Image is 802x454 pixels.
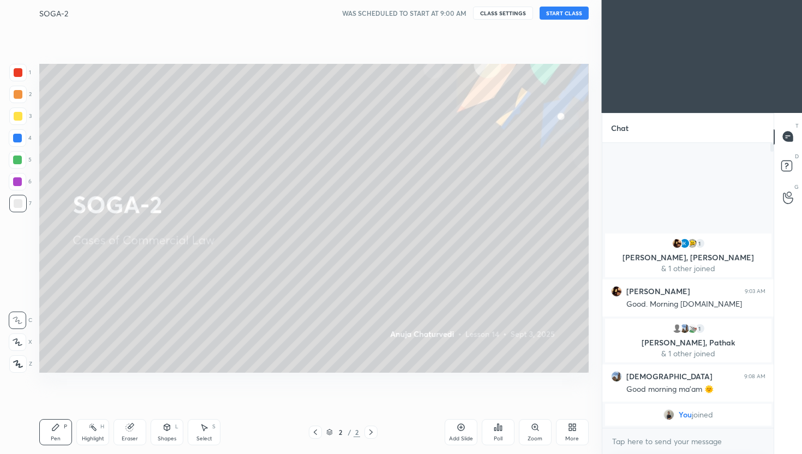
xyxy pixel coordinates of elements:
h4: SOGA-2 [39,8,68,19]
div: L [175,424,178,429]
div: 1 [694,238,705,249]
div: 5 [9,151,32,169]
p: [PERSON_NAME], [PERSON_NAME] [612,253,765,262]
div: S [212,424,216,429]
div: 1 [694,323,705,334]
div: Eraser [122,436,138,441]
button: CLASS SETTINGS [473,7,533,20]
span: joined [692,410,713,419]
span: You [679,410,692,419]
div: grid [602,231,774,428]
div: C [9,312,32,329]
div: Good morning ma'am 🌞 [626,384,765,395]
img: 85cc559173fc41d5b27497aa80a99b0a.jpg [663,409,674,420]
div: 2 [335,429,346,435]
div: 9:08 AM [744,373,765,380]
div: 2 [354,427,360,437]
div: Pen [51,436,61,441]
div: 9:03 AM [745,288,765,295]
h6: [DEMOGRAPHIC_DATA] [626,372,713,381]
div: Shapes [158,436,176,441]
div: 2 [9,86,32,103]
img: default.png [671,323,682,334]
img: 2b7a80b8775a413aadbe4c0ecc3d94e0.jpg [686,238,697,249]
div: Zoom [528,436,542,441]
div: / [348,429,351,435]
p: & 1 other joined [612,349,765,358]
div: X [9,333,32,351]
img: 16d81db108004cf2956882a35cf6d796.jpg [679,323,690,334]
div: H [100,424,104,429]
img: 16d81db108004cf2956882a35cf6d796.jpg [611,371,622,382]
div: P [64,424,67,429]
img: 3 [671,238,682,249]
div: 4 [9,129,32,147]
img: 3 [679,238,690,249]
p: G [794,183,799,191]
div: 3 [9,107,32,125]
p: Chat [602,113,637,142]
button: START CLASS [540,7,589,20]
div: Z [9,355,32,373]
div: Select [196,436,212,441]
div: 6 [9,173,32,190]
div: 1 [9,64,31,81]
p: [PERSON_NAME], Pathak [612,338,765,347]
img: 3 [611,286,622,297]
div: 7 [9,195,32,212]
div: Good. Morning [DOMAIN_NAME] [626,299,765,310]
h6: [PERSON_NAME] [626,286,690,296]
p: & 1 other joined [612,264,765,273]
img: 3 [686,323,697,334]
div: More [565,436,579,441]
h5: WAS SCHEDULED TO START AT 9:00 AM [342,8,466,18]
p: T [795,122,799,130]
div: Highlight [82,436,104,441]
div: Add Slide [449,436,473,441]
div: Poll [494,436,502,441]
p: D [795,152,799,160]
